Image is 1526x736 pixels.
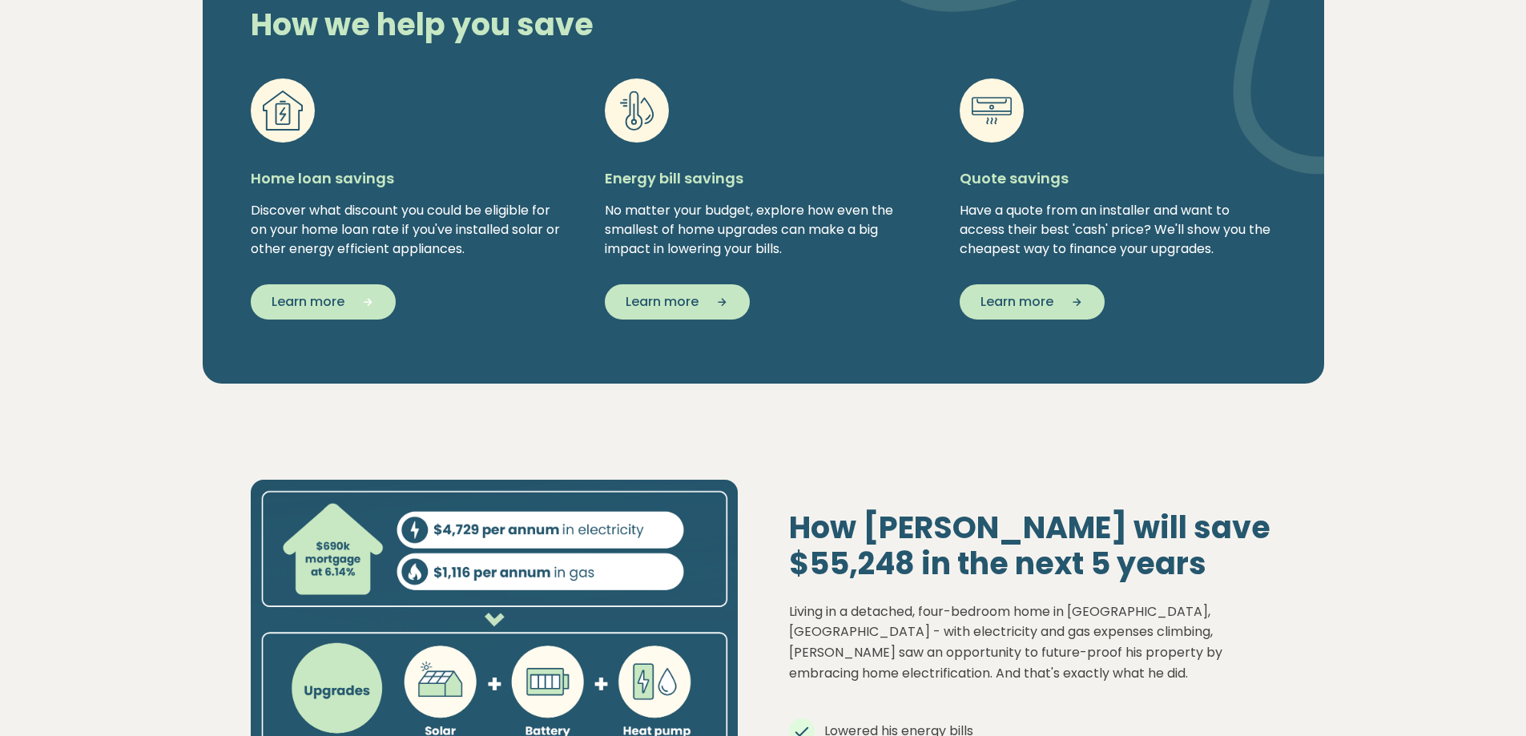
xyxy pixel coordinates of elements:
span: Learn more [626,292,699,312]
div: Discover what discount you could be eligible for on your home loan rate if you've installed solar... [251,201,567,259]
button: Learn more [251,284,396,320]
h5: Home loan savings [251,168,567,188]
h5: Energy bill savings [605,168,921,188]
h2: How [PERSON_NAME] will save $55,248 in the next 5 years [789,509,1276,582]
p: Living in a detached, four-bedroom home in [GEOGRAPHIC_DATA], [GEOGRAPHIC_DATA] - with electricit... [789,601,1276,683]
div: No matter your budget, explore how even the smallest of home upgrades can make a big impact in lo... [605,201,921,259]
img: Home loan savings [263,90,303,131]
h2: How we help you save [238,6,939,43]
img: Energy bill savings [617,90,657,131]
span: Learn more [980,292,1053,312]
div: Have a quote from an installer and want to access their best 'cash' price? We'll show you the che... [960,201,1276,259]
button: Learn more [960,284,1105,320]
span: Learn more [272,292,344,312]
button: Learn more [605,284,750,320]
